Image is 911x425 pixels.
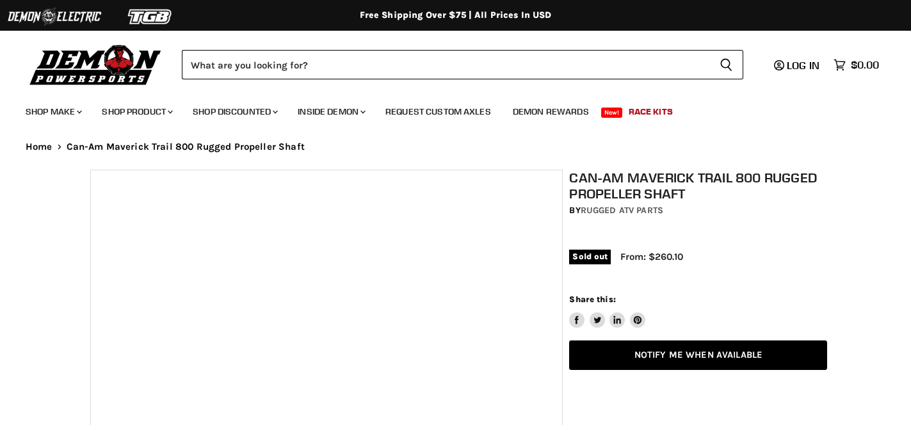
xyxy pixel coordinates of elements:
a: Shop Discounted [183,99,286,125]
a: Shop Make [16,99,90,125]
ul: Main menu [16,93,876,125]
span: New! [601,108,623,118]
span: $0.00 [851,59,879,71]
a: Race Kits [619,99,682,125]
span: Sold out [569,250,611,264]
form: Product [182,50,743,79]
span: Can-Am Maverick Trail 800 Rugged Propeller Shaft [67,141,305,152]
a: Home [26,141,52,152]
a: Demon Rewards [503,99,599,125]
img: Demon Electric Logo 2 [6,4,102,29]
a: Inside Demon [288,99,373,125]
span: Log in [787,59,819,72]
a: Notify Me When Available [569,341,827,371]
aside: Share this: [569,294,645,328]
input: Search [182,50,709,79]
a: Log in [768,60,827,71]
a: $0.00 [827,56,885,74]
img: Demon Powersports [26,42,166,87]
a: Request Custom Axles [376,99,501,125]
a: Shop Product [92,99,181,125]
div: by [569,204,827,218]
h1: Can-Am Maverick Trail 800 Rugged Propeller Shaft [569,170,827,202]
a: Rugged ATV Parts [581,205,663,216]
span: Share this: [569,294,615,304]
span: From: $260.10 [620,251,683,262]
img: TGB Logo 2 [102,4,198,29]
button: Search [709,50,743,79]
